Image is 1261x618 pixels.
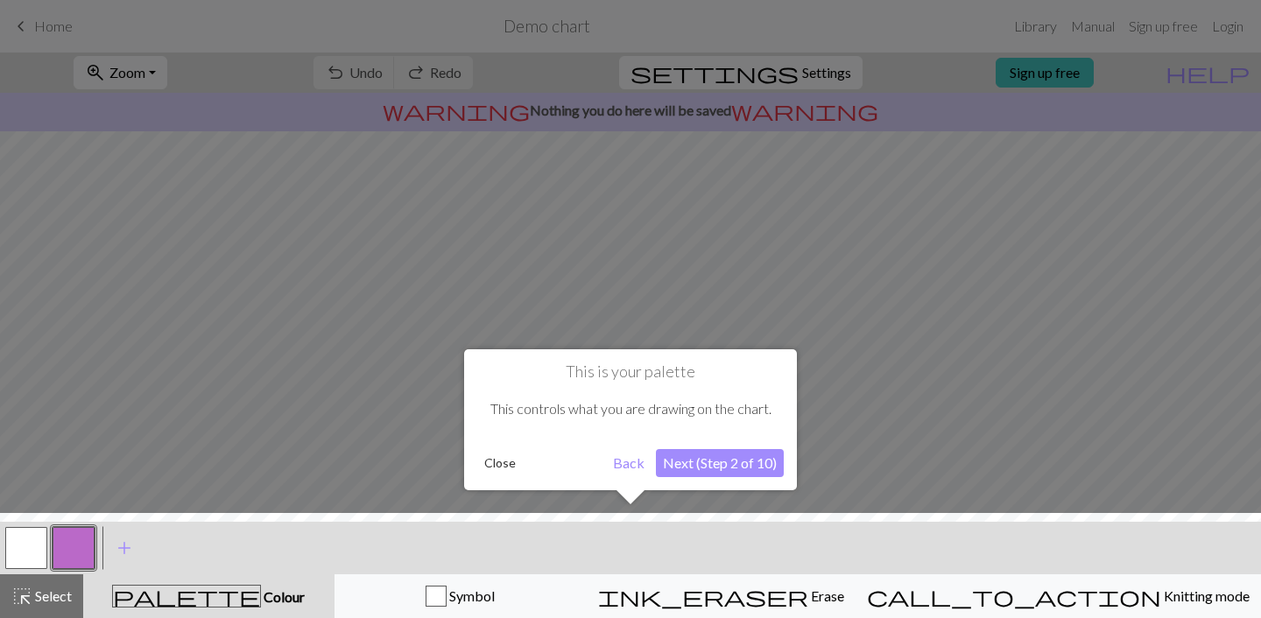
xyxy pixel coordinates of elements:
[477,450,523,476] button: Close
[606,449,652,477] button: Back
[656,449,784,477] button: Next (Step 2 of 10)
[477,362,784,382] h1: This is your palette
[464,349,797,490] div: This is your palette
[477,382,784,436] div: This controls what you are drawing on the chart.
